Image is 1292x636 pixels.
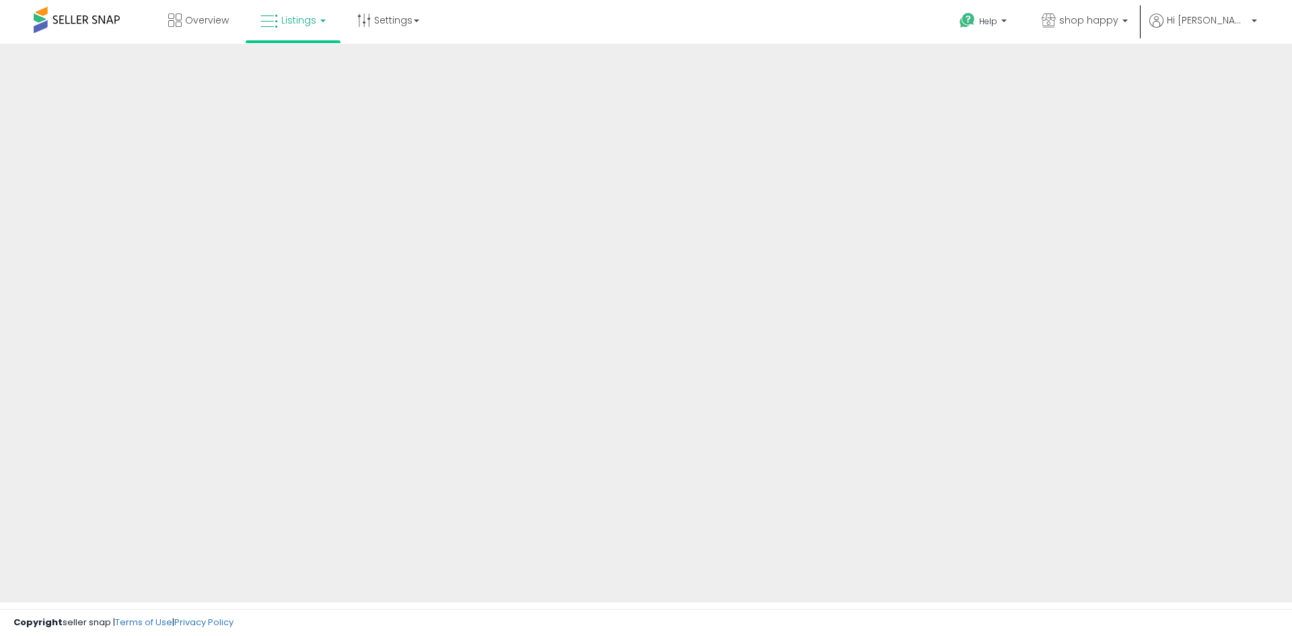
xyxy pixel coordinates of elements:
[1059,13,1118,27] span: shop happy
[1167,13,1248,27] span: Hi [PERSON_NAME]
[959,12,976,29] i: Get Help
[185,13,229,27] span: Overview
[1149,13,1257,44] a: Hi [PERSON_NAME]
[949,2,1020,44] a: Help
[979,15,997,27] span: Help
[281,13,316,27] span: Listings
